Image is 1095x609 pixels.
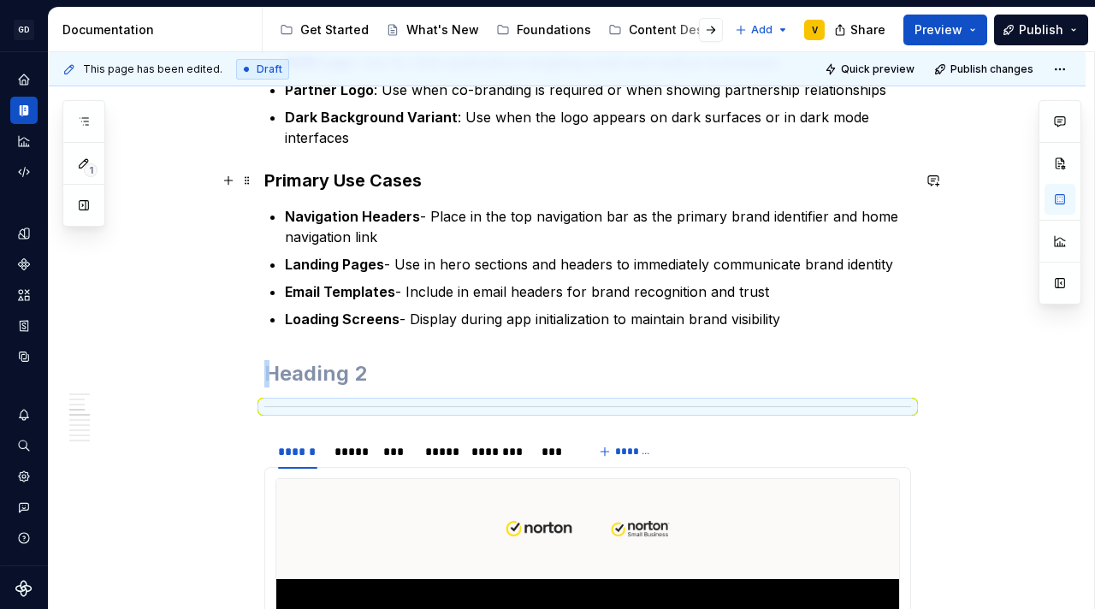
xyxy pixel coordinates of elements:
[285,309,911,329] p: - Display during app initialization to maintain brand visibility
[3,11,44,48] button: GD
[15,580,33,597] svg: Supernova Logo
[285,206,911,247] p: - Place in the top navigation bar as the primary brand identifier and home navigation link
[950,62,1033,76] span: Publish changes
[629,21,722,38] div: Content Design
[812,23,818,37] div: V
[517,21,591,38] div: Foundations
[820,57,922,81] button: Quick preview
[285,281,911,302] p: - Include in email headers for brand recognition and trust
[914,21,962,38] span: Preview
[285,81,374,98] strong: Partner Logo
[10,343,38,370] a: Data sources
[903,15,987,45] button: Preview
[14,20,34,40] div: GD
[379,16,486,44] a: What's New
[994,15,1088,45] button: Publish
[83,62,222,76] span: This page has been edited.
[10,220,38,247] a: Design tokens
[406,21,479,38] div: What's New
[273,16,376,44] a: Get Started
[10,463,38,490] a: Settings
[850,21,885,38] span: Share
[10,401,38,429] button: Notifications
[10,97,38,124] a: Documentation
[10,251,38,278] a: Components
[10,312,38,340] a: Storybook stories
[285,256,384,273] strong: Landing Pages
[285,310,400,328] strong: Loading Screens
[257,62,282,76] span: Draft
[10,281,38,309] a: Assets
[10,127,38,155] a: Analytics
[929,57,1041,81] button: Publish changes
[285,283,395,300] strong: Email Templates
[751,23,772,37] span: Add
[826,15,897,45] button: Share
[489,16,598,44] a: Foundations
[285,254,911,275] p: - Use in hero sections and headers to immediately communicate brand identity
[10,494,38,521] button: Contact support
[10,432,38,459] button: Search ⌘K
[273,13,726,47] div: Page tree
[285,208,420,225] strong: Navigation Headers
[10,158,38,186] a: Code automation
[10,66,38,93] a: Home
[285,109,458,126] strong: Dark Background Variant
[285,80,911,100] p: : Use when co-branding is required or when showing partnership relationships
[285,107,911,148] p: : Use when the logo appears on dark surfaces or in dark mode interfaces
[62,21,255,38] div: Documentation
[264,169,911,192] h3: Primary Use Cases
[84,163,98,177] span: 1
[730,18,794,42] button: Add
[300,21,369,38] div: Get Started
[841,62,914,76] span: Quick preview
[601,16,729,44] a: Content Design
[1019,21,1063,38] span: Publish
